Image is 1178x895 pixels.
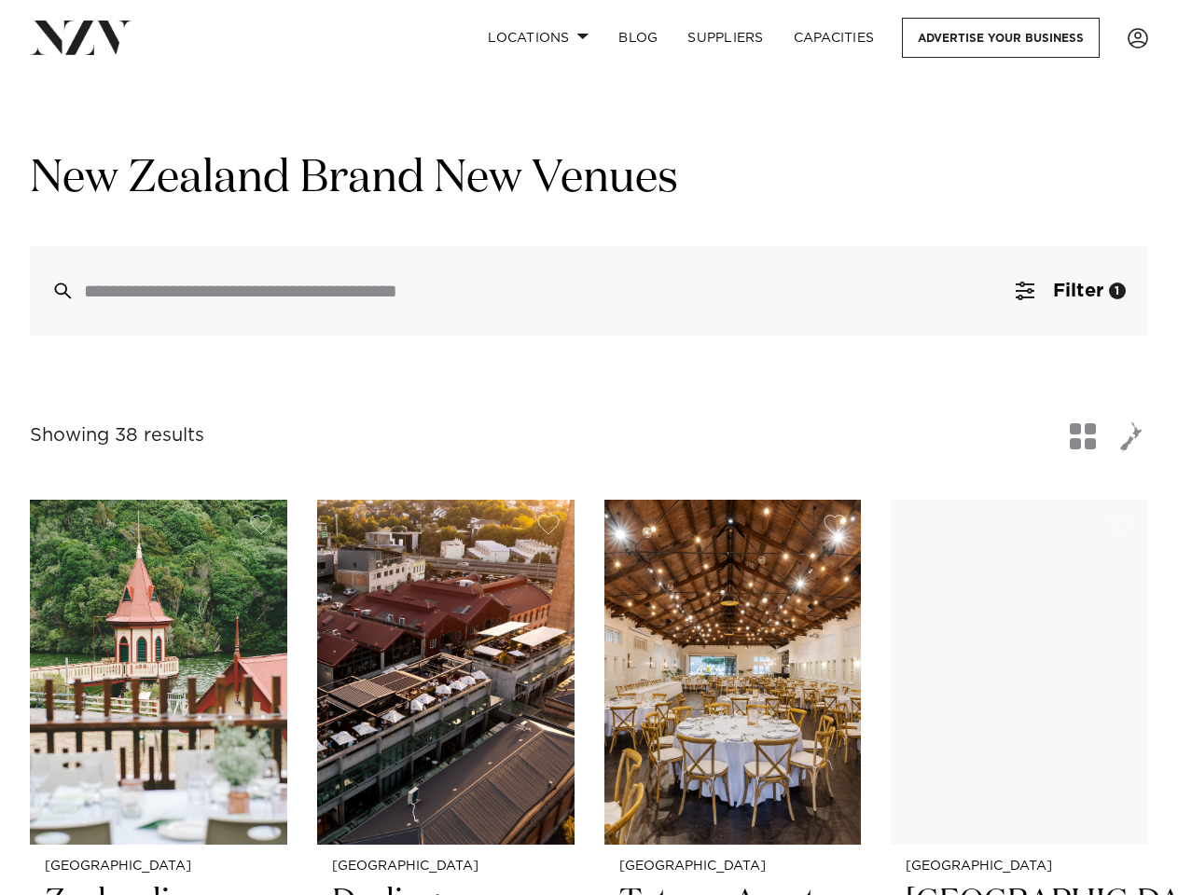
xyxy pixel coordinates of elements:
[619,860,847,874] small: [GEOGRAPHIC_DATA]
[30,421,204,450] div: Showing 38 results
[30,500,287,845] img: Rātā Cafe at Zealandia
[30,150,1148,209] h1: New Zealand Brand New Venues
[779,18,890,58] a: Capacities
[906,860,1133,874] small: [GEOGRAPHIC_DATA]
[332,860,560,874] small: [GEOGRAPHIC_DATA]
[1109,282,1126,299] div: 1
[45,860,272,874] small: [GEOGRAPHIC_DATA]
[993,246,1148,336] button: Filter1
[1053,282,1103,300] span: Filter
[604,500,862,845] img: Tote on Ascot event space
[30,21,132,54] img: nzv-logo.png
[317,500,575,845] img: Aerial view of Darling on Drake
[473,18,603,58] a: Locations
[672,18,778,58] a: SUPPLIERS
[603,18,672,58] a: BLOG
[902,18,1100,58] a: Advertise your business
